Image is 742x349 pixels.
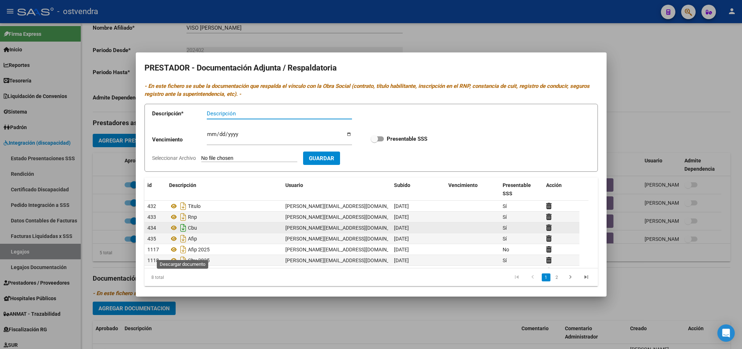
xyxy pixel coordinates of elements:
span: Sí [503,203,507,209]
li: page 2 [552,271,562,284]
span: Subido [394,182,410,188]
a: 1 [542,273,550,281]
datatable-header-cell: Vencimiento [445,178,500,201]
i: Descargar documento [179,200,188,212]
a: go to previous page [526,273,540,281]
i: - En este fichero se sube la documentación que respalda el vínculo con la Obra Social (contrato, ... [144,83,590,98]
i: Descargar documento [179,222,188,234]
span: No [503,247,509,252]
a: go to first page [510,273,524,281]
p: Descripción [152,110,207,118]
datatable-header-cell: id [144,178,166,201]
span: Acción [546,182,562,188]
datatable-header-cell: Descripción [166,178,282,201]
span: [DATE] [394,258,409,263]
span: [DATE] [394,236,409,242]
span: [PERSON_NAME][EMAIL_ADDRESS][DOMAIN_NAME] - [PERSON_NAME] [285,225,447,231]
span: Cbu 2025 [188,258,210,263]
span: Sí [503,236,507,242]
span: Sí [503,214,507,220]
span: Sí [503,258,507,263]
span: [DATE] [394,203,409,209]
span: [DATE] [394,214,409,220]
span: Guardar [309,155,334,162]
span: Usuario [285,182,303,188]
span: Presentable SSS [503,182,531,196]
span: Rnp [188,214,197,220]
span: [PERSON_NAME][EMAIL_ADDRESS][DOMAIN_NAME] - [PERSON_NAME] [285,203,447,209]
span: [DATE] [394,247,409,252]
span: Afip 2025 [188,247,210,252]
span: [PERSON_NAME][EMAIL_ADDRESS][DOMAIN_NAME] - [PERSON_NAME] [285,214,447,220]
span: id [147,182,152,188]
datatable-header-cell: Presentable SSS [500,178,543,201]
div: Open Intercom Messenger [717,324,735,342]
span: Afip [188,236,197,242]
span: Seleccionar Archivo [152,155,196,161]
p: Vencimiento [152,136,207,144]
span: 432 [147,203,156,209]
span: 1117 [147,247,159,252]
a: 2 [553,273,561,281]
a: go to next page [563,273,577,281]
span: [PERSON_NAME][EMAIL_ADDRESS][DOMAIN_NAME] - [PERSON_NAME] [285,258,447,263]
div: 8 total [144,268,234,286]
span: [DATE] [394,225,409,231]
span: 433 [147,214,156,220]
span: Titulo [188,203,201,209]
span: [PERSON_NAME][EMAIL_ADDRESS][DOMAIN_NAME] - [PERSON_NAME] [285,236,447,242]
datatable-header-cell: Acción [543,178,579,201]
i: Descargar documento [179,244,188,255]
span: Vencimiento [448,182,478,188]
h2: PRESTADOR - Documentación Adjunta / Respaldatoria [144,61,598,75]
button: Guardar [303,152,340,165]
a: go to last page [579,273,593,281]
span: 1118 [147,258,159,263]
i: Descargar documento [179,255,188,266]
datatable-header-cell: Usuario [282,178,391,201]
i: Descargar documento [179,233,188,244]
span: 434 [147,225,156,231]
span: [PERSON_NAME][EMAIL_ADDRESS][DOMAIN_NAME] - [PERSON_NAME] [285,247,447,252]
span: Descripción [169,182,196,188]
span: 435 [147,236,156,242]
li: page 1 [541,271,552,284]
datatable-header-cell: Subido [391,178,445,201]
span: Cbu [188,225,197,231]
strong: Presentable SSS [387,136,427,142]
i: Descargar documento [179,211,188,223]
span: Sí [503,225,507,231]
